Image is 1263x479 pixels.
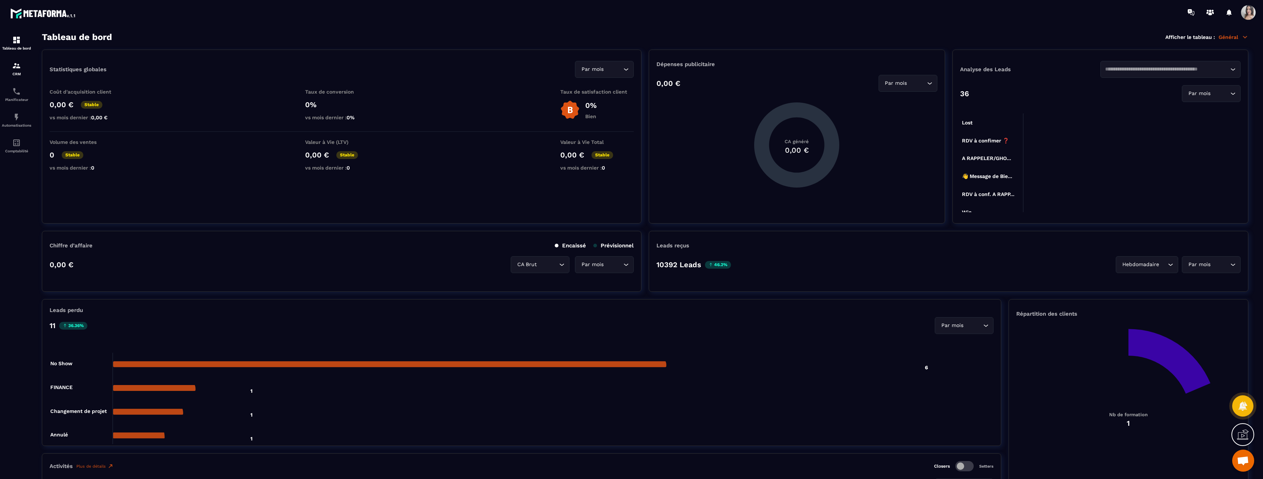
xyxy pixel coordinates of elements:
[962,120,973,126] tspan: Lost
[515,261,538,269] span: CA Brut
[935,317,994,334] div: Search for option
[879,75,937,92] div: Search for option
[62,151,83,159] p: Stable
[575,256,634,273] div: Search for option
[1161,261,1166,269] input: Search for option
[59,322,87,330] p: 36.36%
[2,149,31,153] p: Comptabilité
[585,113,597,119] p: Bien
[965,322,981,330] input: Search for option
[605,65,622,73] input: Search for option
[12,113,21,121] img: automations
[705,261,731,269] p: 46.2%
[1219,34,1248,40] p: Général
[602,165,605,171] span: 0
[50,321,55,330] p: 11
[1182,256,1241,273] div: Search for option
[560,139,634,145] p: Valeur à Vie Total
[585,101,597,110] p: 0%
[1182,85,1241,102] div: Search for option
[50,408,107,414] tspan: Changement de projet
[50,432,68,438] tspan: Annulé
[979,464,994,469] p: Setters
[2,30,31,56] a: formationformationTableau de bord
[1232,450,1254,472] a: Ouvrir le chat
[50,89,123,95] p: Coût d'acquisition client
[2,56,31,81] a: formationformationCRM
[1100,61,1241,78] div: Search for option
[347,165,350,171] span: 0
[1212,261,1228,269] input: Search for option
[960,66,1100,73] p: Analyse des Leads
[962,173,1012,179] tspan: 👋 Message de Bie...
[1105,65,1228,73] input: Search for option
[12,138,21,147] img: accountant
[12,36,21,44] img: formation
[962,138,1009,144] tspan: RDV à confimer ❓
[1121,261,1161,269] span: Hebdomadaire
[50,139,123,145] p: Volume des ventes
[42,32,112,42] h3: Tableau de bord
[50,66,106,73] p: Statistiques globales
[1187,90,1212,98] span: Par mois
[50,307,83,313] p: Leads perdu
[560,100,580,120] img: b-badge-o.b3b20ee6.svg
[656,260,701,269] p: 10392 Leads
[10,7,76,20] img: logo
[560,165,634,171] p: vs mois dernier :
[50,260,73,269] p: 0,00 €
[50,242,93,249] p: Chiffre d’affaire
[580,65,605,73] span: Par mois
[538,261,557,269] input: Search for option
[336,151,358,159] p: Stable
[2,46,31,50] p: Tableau de bord
[305,100,379,109] p: 0%
[593,242,634,249] p: Prévisionnel
[50,360,73,366] tspan: No Show
[656,61,937,68] p: Dépenses publicitaire
[934,464,950,469] p: Closers
[12,87,21,96] img: scheduler
[76,463,113,469] a: Plus de détails
[1165,34,1215,40] p: Afficher le tableau :
[656,242,689,249] p: Leads reçus
[560,89,634,95] p: Taux de satisfaction client
[50,384,73,390] tspan: FINANCE
[50,115,123,120] p: vs mois dernier :
[909,79,925,87] input: Search for option
[940,322,965,330] span: Par mois
[580,261,605,269] span: Par mois
[305,89,379,95] p: Taux de conversion
[960,89,969,98] p: 36
[656,79,680,88] p: 0,00 €
[305,115,379,120] p: vs mois dernier :
[2,123,31,127] p: Automatisations
[883,79,909,87] span: Par mois
[591,151,613,159] p: Stable
[347,115,355,120] span: 0%
[605,261,622,269] input: Search for option
[108,463,113,469] img: narrow-up-right-o.6b7c60e2.svg
[305,139,379,145] p: Valeur à Vie (LTV)
[1116,256,1178,273] div: Search for option
[50,463,73,469] p: Activités
[50,100,73,109] p: 0,00 €
[1016,311,1241,317] p: Répartition des clients
[91,165,94,171] span: 0
[1187,261,1212,269] span: Par mois
[81,101,102,109] p: Stable
[555,242,586,249] p: Encaissé
[962,191,1014,197] tspan: RDV à conf. A RAPP...
[12,61,21,70] img: formation
[962,209,972,215] tspan: Win
[50,150,54,159] p: 0
[511,256,569,273] div: Search for option
[2,81,31,107] a: schedulerschedulerPlanificateur
[2,133,31,159] a: accountantaccountantComptabilité
[2,98,31,102] p: Planificateur
[1212,90,1228,98] input: Search for option
[305,150,329,159] p: 0,00 €
[2,107,31,133] a: automationsautomationsAutomatisations
[962,155,1011,161] tspan: A RAPPELER/GHO...
[560,150,584,159] p: 0,00 €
